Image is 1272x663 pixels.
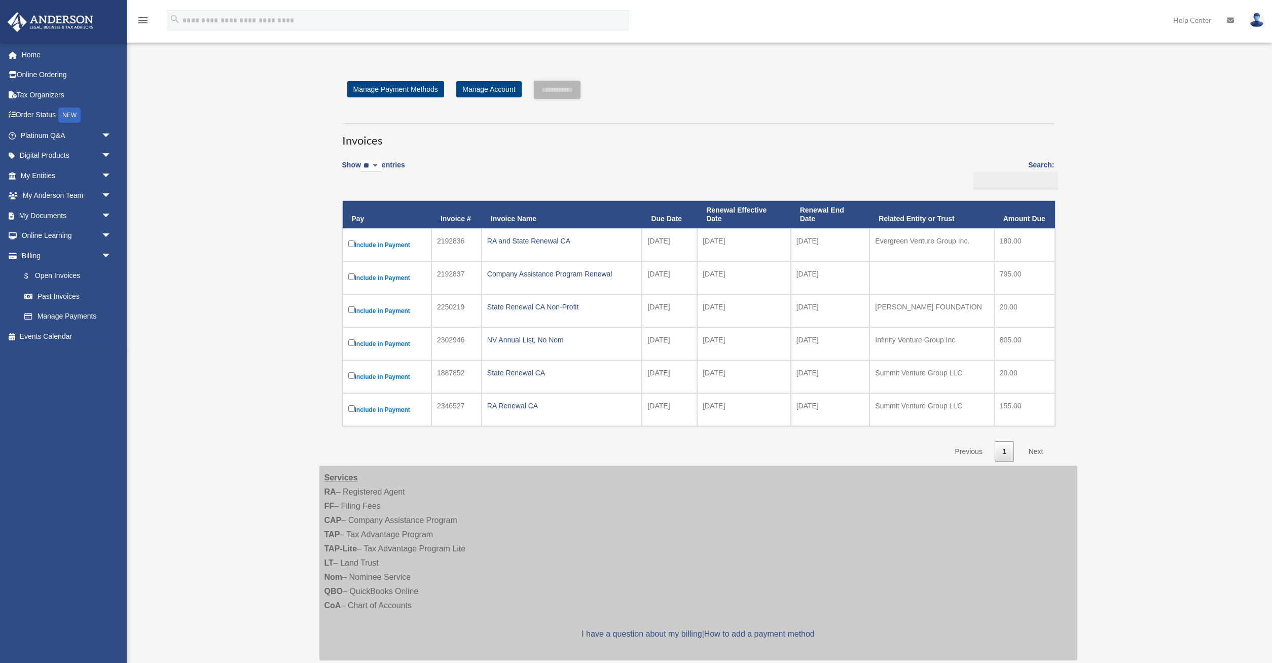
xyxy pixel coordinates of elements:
[697,393,790,426] td: [DATE]
[30,270,35,283] span: $
[348,240,355,247] input: Include in Payment
[348,273,355,280] input: Include in Payment
[14,286,122,306] a: Past Invoices
[324,544,357,553] strong: TAP-Lite
[869,327,994,360] td: Infinity Venture Group Inc
[431,393,482,426] td: 2346527
[642,201,697,228] th: Due Date: activate to sort column ascending
[791,327,870,360] td: [DATE]
[348,306,355,313] input: Include in Payment
[704,630,815,638] a: How to add a payment method
[973,171,1058,191] input: Search:
[487,300,637,314] div: State Renewal CA Non-Profit
[348,304,426,317] label: Include in Payment
[137,18,149,26] a: menu
[101,226,122,247] span: arrow_drop_down
[642,261,697,294] td: [DATE]
[324,516,342,525] strong: CAP
[101,186,122,206] span: arrow_drop_down
[348,271,426,284] label: Include in Payment
[101,146,122,166] span: arrow_drop_down
[697,201,790,228] th: Renewal Effective Date: activate to sort column ascending
[994,327,1055,360] td: 805.00
[324,473,358,482] strong: Services
[7,205,127,226] a: My Documentsarrow_drop_down
[169,14,180,25] i: search
[869,228,994,261] td: Evergreen Venture Group Inc.
[347,81,444,97] a: Manage Payment Methods
[642,393,697,426] td: [DATE]
[343,201,431,228] th: Pay: activate to sort column descending
[431,327,482,360] td: 2302946
[431,201,482,228] th: Invoice #: activate to sort column ascending
[324,601,341,610] strong: CoA
[869,201,994,228] th: Related Entity or Trust: activate to sort column ascending
[342,159,405,182] label: Show entries
[324,559,334,567] strong: LT
[697,228,790,261] td: [DATE]
[5,12,96,32] img: Anderson Advisors Platinum Portal
[431,261,482,294] td: 2192837
[7,125,127,146] a: Platinum Q&Aarrow_drop_down
[431,228,482,261] td: 2192836
[1249,13,1264,27] img: User Pic
[101,205,122,226] span: arrow_drop_down
[342,123,1055,149] h3: Invoices
[101,246,122,266] span: arrow_drop_down
[791,393,870,426] td: [DATE]
[994,201,1055,228] th: Amount Due: activate to sort column ascending
[697,360,790,393] td: [DATE]
[324,487,336,496] strong: RA
[791,360,870,393] td: [DATE]
[7,246,122,266] a: Billingarrow_drop_down
[947,441,990,462] a: Previous
[487,267,637,281] div: Company Assistance Program Renewal
[791,228,870,261] td: [DATE]
[324,627,1072,641] p: |
[431,294,482,327] td: 2250219
[7,146,127,166] a: Digital Productsarrow_drop_down
[14,306,122,327] a: Manage Payments
[791,261,870,294] td: [DATE]
[348,372,355,379] input: Include in Payment
[869,393,994,426] td: Summit Venture Group LLC
[642,294,697,327] td: [DATE]
[58,108,81,123] div: NEW
[319,466,1077,660] div: – Registered Agent – Filing Fees – Company Assistance Program – Tax Advantage Program – Tax Advan...
[7,45,127,65] a: Home
[994,360,1055,393] td: 20.00
[7,226,127,246] a: Online Learningarrow_drop_down
[487,399,637,413] div: RA Renewal CA
[642,228,697,261] td: [DATE]
[348,405,355,412] input: Include in Payment
[361,160,382,172] select: Showentries
[697,327,790,360] td: [DATE]
[7,65,127,85] a: Online Ordering
[431,360,482,393] td: 1887852
[791,294,870,327] td: [DATE]
[642,327,697,360] td: [DATE]
[642,360,697,393] td: [DATE]
[101,125,122,146] span: arrow_drop_down
[994,261,1055,294] td: 795.00
[487,234,637,248] div: RA and State Renewal CA
[348,370,426,383] label: Include in Payment
[869,294,994,327] td: [PERSON_NAME] FOUNDATION
[7,105,127,126] a: Order StatusNEW
[101,165,122,186] span: arrow_drop_down
[582,630,702,638] a: I have a question about my billing
[994,228,1055,261] td: 180.00
[348,337,426,350] label: Include in Payment
[348,339,355,346] input: Include in Payment
[7,186,127,206] a: My Anderson Teamarrow_drop_down
[324,573,343,581] strong: Nom
[994,393,1055,426] td: 155.00
[14,266,117,287] a: $Open Invoices
[487,333,637,347] div: NV Annual List, No Nom
[137,14,149,26] i: menu
[7,85,127,105] a: Tax Organizers
[7,165,127,186] a: My Entitiesarrow_drop_down
[697,261,790,294] td: [DATE]
[994,294,1055,327] td: 20.00
[7,326,127,346] a: Events Calendar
